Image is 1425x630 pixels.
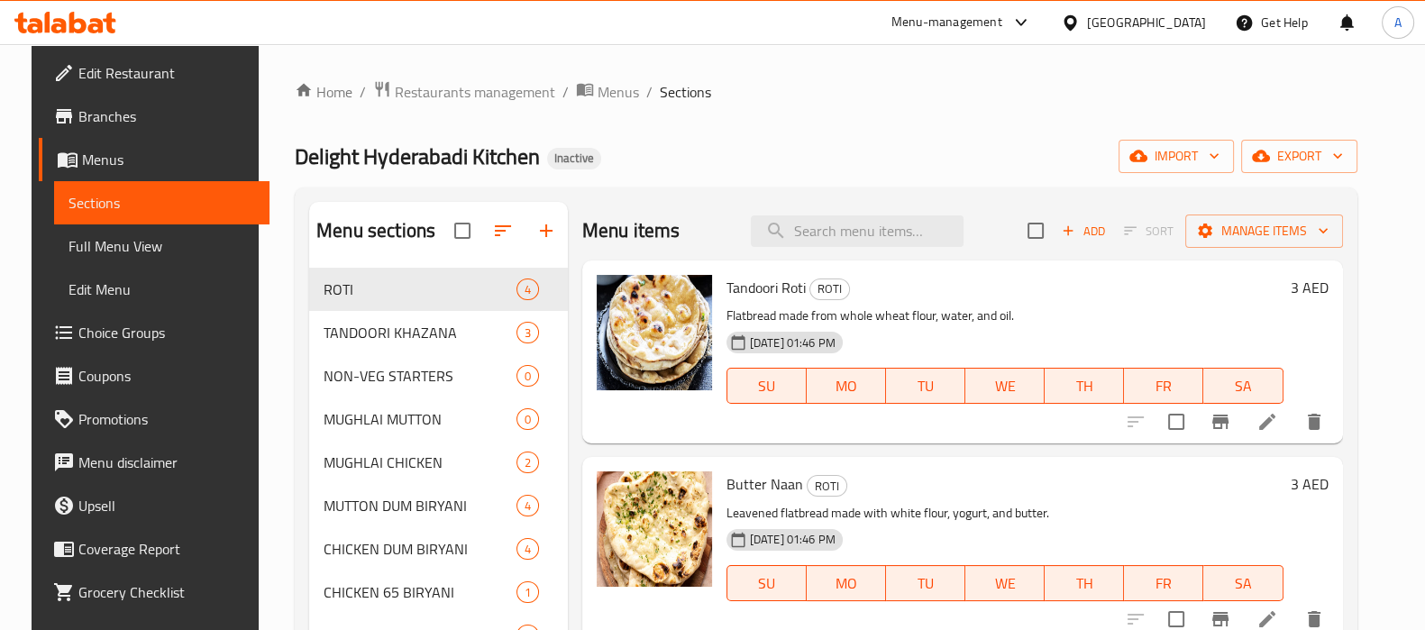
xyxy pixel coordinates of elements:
div: items [516,581,539,603]
span: Edit Restaurant [78,62,255,84]
span: CHICKEN DUM BIRYANI [324,538,516,560]
div: CHICKEN 65 BIRYANI1 [309,571,568,614]
span: Select all sections [443,212,481,250]
a: Edit Menu [54,268,269,311]
div: ROTI [807,475,847,497]
span: SA [1210,571,1275,597]
img: Butter Naan [597,471,712,587]
div: MUGHLAI CHICKEN2 [309,441,568,484]
h2: Menu sections [316,217,435,244]
span: Add item [1055,217,1112,245]
a: Full Menu View [54,224,269,268]
span: A [1394,13,1402,32]
div: items [516,452,539,473]
li: / [562,81,569,103]
span: MUGHLAI CHICKEN [324,452,516,473]
a: Menus [39,138,269,181]
div: items [516,538,539,560]
button: WE [965,368,1045,404]
span: SA [1210,373,1275,399]
li: / [360,81,366,103]
span: 4 [517,541,538,558]
span: Coupons [78,365,255,387]
span: Branches [78,105,255,127]
button: MO [807,565,886,601]
span: Inactive [547,151,601,166]
a: Edit menu item [1256,608,1278,630]
span: Sections [660,81,711,103]
button: FR [1124,565,1203,601]
div: CHICKEN DUM BIRYANI4 [309,527,568,571]
div: items [516,365,539,387]
button: WE [965,565,1045,601]
a: Coverage Report [39,527,269,571]
img: Tandoori Roti [597,275,712,390]
a: Restaurants management [373,80,555,104]
span: 4 [517,281,538,298]
button: SU [726,565,807,601]
span: Promotions [78,408,255,430]
a: Promotions [39,397,269,441]
span: Delight Hyderabadi Kitchen [295,136,540,177]
button: TU [886,565,965,601]
div: ROTI4 [309,268,568,311]
span: import [1133,145,1219,168]
span: MO [814,373,879,399]
span: [DATE] 01:46 PM [743,531,843,548]
span: 0 [517,411,538,428]
div: MUTTON DUM BIRYANI [324,495,516,516]
a: Grocery Checklist [39,571,269,614]
a: Choice Groups [39,311,269,354]
button: delete [1293,400,1336,443]
h6: 3 AED [1291,275,1329,300]
span: NON-VEG STARTERS [324,365,516,387]
button: TH [1045,368,1124,404]
div: [GEOGRAPHIC_DATA] [1087,13,1206,32]
span: 0 [517,368,538,385]
a: Branches [39,95,269,138]
span: Coverage Report [78,538,255,560]
span: Full Menu View [69,235,255,257]
span: Select section first [1112,217,1185,245]
span: MO [814,571,879,597]
span: 4 [517,498,538,515]
span: Add [1059,221,1108,242]
button: SA [1203,565,1283,601]
input: search [751,215,964,247]
div: ROTI [809,278,850,300]
div: items [516,495,539,516]
span: CHICKEN 65 BIRYANI [324,581,516,603]
div: Menu-management [891,12,1002,33]
span: ROTI [324,278,516,300]
button: SA [1203,368,1283,404]
span: WE [973,373,1037,399]
span: 3 [517,324,538,342]
span: TANDOORI KHAZANA [324,322,516,343]
button: import [1119,140,1234,173]
span: Sections [69,192,255,214]
div: Inactive [547,148,601,169]
span: SU [735,373,799,399]
button: Add section [525,209,568,252]
button: FR [1124,368,1203,404]
span: Menu disclaimer [78,452,255,473]
div: MUGHLAI MUTTON [324,408,516,430]
span: Upsell [78,495,255,516]
span: Select to update [1157,403,1195,441]
span: Grocery Checklist [78,581,255,603]
span: ROTI [810,278,849,299]
a: Sections [54,181,269,224]
button: Manage items [1185,215,1343,248]
button: MO [807,368,886,404]
span: 2 [517,454,538,471]
a: Menus [576,80,639,104]
p: Leavened flatbread made with white flour, yogurt, and butter. [726,502,1283,525]
span: 1 [517,584,538,601]
button: Add [1055,217,1112,245]
span: SU [735,571,799,597]
a: Coupons [39,354,269,397]
span: TH [1052,373,1117,399]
